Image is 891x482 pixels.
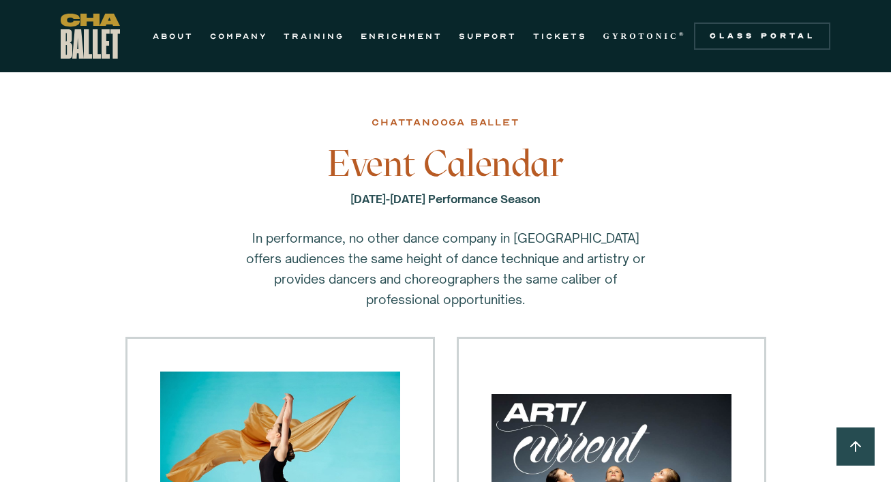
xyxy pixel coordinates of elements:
a: TICKETS [533,28,587,44]
a: SUPPORT [459,28,517,44]
div: Class Portal [702,31,822,42]
a: ABOUT [153,28,194,44]
p: In performance, no other dance company in [GEOGRAPHIC_DATA] offers audiences the same height of d... [241,228,650,310]
h3: Event Calendar [224,143,667,184]
a: COMPANY [210,28,267,44]
strong: GYROTONIC [603,31,679,41]
div: chattanooga ballet [372,115,519,131]
a: TRAINING [284,28,344,44]
a: GYROTONIC® [603,28,686,44]
a: ENRICHMENT [361,28,442,44]
strong: [DATE]-[DATE] Performance Season [350,192,541,206]
sup: ® [679,31,686,37]
a: Class Portal [694,22,830,50]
